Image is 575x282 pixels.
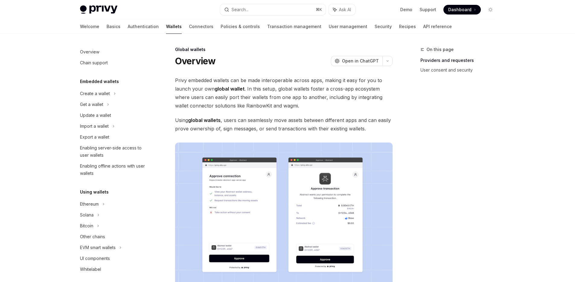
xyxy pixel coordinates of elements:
img: light logo [80,5,117,14]
a: Enabling offline actions with user wallets [75,161,152,179]
a: Authentication [128,19,159,34]
div: Enabling offline actions with user wallets [80,162,149,177]
a: Basics [107,19,120,34]
strong: global wallet [215,86,244,92]
a: Providers and requesters [420,56,500,65]
a: Overview [75,46,152,57]
a: Welcome [80,19,99,34]
a: UI components [75,253,152,264]
div: Global wallets [175,46,393,53]
div: Other chains [80,233,105,240]
a: Recipes [399,19,416,34]
a: Policies & controls [221,19,260,34]
a: Wallets [166,19,182,34]
a: Chain support [75,57,152,68]
div: Bitcoin [80,222,93,229]
div: UI components [80,255,110,262]
a: API reference [423,19,452,34]
span: Open in ChatGPT [342,58,379,64]
span: ⌘ K [316,7,322,12]
div: Chain support [80,59,108,66]
button: Ask AI [329,4,355,15]
h5: Embedded wallets [80,78,119,85]
h1: Overview [175,56,216,66]
div: Search... [232,6,248,13]
span: Using , users can seamlessly move assets between different apps and can easily prove ownership of... [175,116,393,133]
a: Connectors [189,19,213,34]
div: Overview [80,48,99,56]
a: Other chains [75,231,152,242]
div: Get a wallet [80,101,103,108]
a: Whitelabel [75,264,152,275]
div: Import a wallet [80,123,109,130]
button: Search...⌘K [220,4,326,15]
div: EVM smart wallets [80,244,116,251]
a: Demo [400,7,412,13]
button: Open in ChatGPT [331,56,382,66]
a: Security [375,19,392,34]
strong: global wallets [188,117,221,123]
span: Dashboard [448,7,471,13]
a: Enabling server-side access to user wallets [75,143,152,161]
a: Update a wallet [75,110,152,121]
a: Dashboard [443,5,481,14]
span: Privy embedded wallets can be made interoperable across apps, making it easy for you to launch yo... [175,76,393,110]
div: Update a wallet [80,112,111,119]
div: Create a wallet [80,90,110,97]
a: Support [420,7,436,13]
div: Enabling server-side access to user wallets [80,144,149,159]
div: Whitelabel [80,266,101,273]
a: Transaction management [267,19,321,34]
div: Export a wallet [80,133,109,141]
div: Solana [80,211,94,219]
span: On this page [426,46,454,53]
button: Toggle dark mode [486,5,495,14]
h5: Using wallets [80,188,109,196]
a: User consent and security [420,65,500,75]
div: Ethereum [80,200,99,208]
a: User management [329,19,367,34]
a: Export a wallet [75,132,152,143]
span: Ask AI [339,7,351,13]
